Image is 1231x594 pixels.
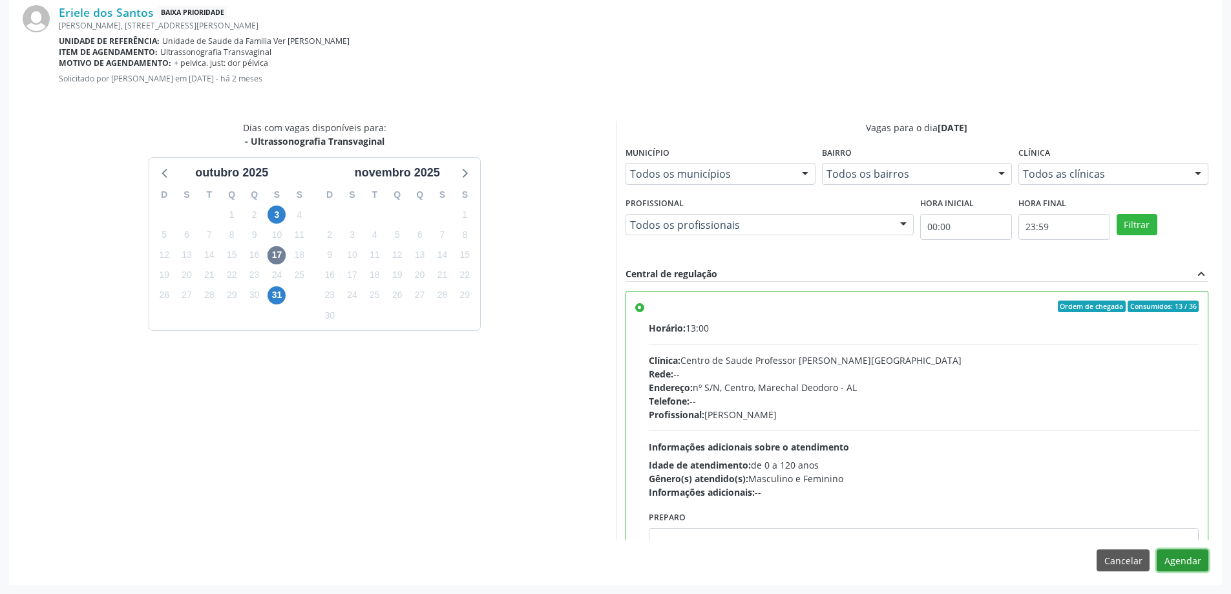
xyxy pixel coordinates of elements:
span: segunda-feira, 3 de novembro de 2025 [343,226,361,244]
span: Unidade de Saude da Familia Ver [PERSON_NAME] [162,36,350,47]
span: quinta-feira, 16 de outubro de 2025 [246,246,264,264]
div: S [454,185,476,205]
button: Agendar [1157,549,1208,571]
span: Consumidos: 13 / 36 [1128,301,1199,312]
span: Ordem de chegada [1058,301,1126,312]
span: domingo, 19 de outubro de 2025 [155,266,173,284]
div: nº S/N, Centro, Marechal Deodoro - AL [649,381,1199,394]
span: sábado, 25 de outubro de 2025 [290,266,308,284]
span: quarta-feira, 22 de outubro de 2025 [223,266,241,284]
span: quinta-feira, 20 de novembro de 2025 [411,266,429,284]
b: Motivo de agendamento: [59,58,171,69]
span: sábado, 11 de outubro de 2025 [290,226,308,244]
span: Ultrassonografia Transvaginal [160,47,271,58]
span: sexta-feira, 3 de outubro de 2025 [268,206,286,224]
img: img [23,5,50,32]
span: sábado, 18 de outubro de 2025 [290,246,308,264]
span: terça-feira, 28 de outubro de 2025 [200,286,218,304]
span: terça-feira, 11 de novembro de 2025 [366,246,384,264]
span: Gênero(s) atendido(s): [649,472,748,485]
span: Informações adicionais: [649,486,755,498]
p: Solicitado por [PERSON_NAME] em [DATE] - há 2 meses [59,73,1208,84]
span: domingo, 16 de novembro de 2025 [321,266,339,284]
span: Baixa Prioridade [158,6,227,19]
div: S [176,185,198,205]
span: segunda-feira, 6 de outubro de 2025 [178,226,196,244]
span: [DATE] [938,122,967,134]
span: Rede: [649,368,673,380]
span: sexta-feira, 24 de outubro de 2025 [268,266,286,284]
span: Todos os bairros [826,167,985,180]
span: quinta-feira, 9 de outubro de 2025 [246,226,264,244]
label: Clínica [1018,143,1050,164]
div: Q [243,185,266,205]
span: terça-feira, 18 de novembro de 2025 [366,266,384,284]
div: [PERSON_NAME], [STREET_ADDRESS][PERSON_NAME] [59,20,1208,31]
div: Centro de Saude Professor [PERSON_NAME][GEOGRAPHIC_DATA] [649,354,1199,367]
div: T [363,185,386,205]
span: sexta-feira, 17 de outubro de 2025 [268,246,286,264]
div: outubro 2025 [190,164,273,182]
label: Bairro [822,143,852,164]
span: domingo, 9 de novembro de 2025 [321,246,339,264]
span: sexta-feira, 7 de novembro de 2025 [433,226,451,244]
span: domingo, 23 de novembro de 2025 [321,286,339,304]
b: Item de agendamento: [59,47,158,58]
div: Central de regulação [626,267,717,281]
span: quinta-feira, 30 de outubro de 2025 [246,286,264,304]
span: sábado, 22 de novembro de 2025 [456,266,474,284]
i: expand_less [1194,267,1208,281]
span: quarta-feira, 29 de outubro de 2025 [223,286,241,304]
a: Eriele dos Santos [59,5,154,19]
span: quarta-feira, 26 de novembro de 2025 [388,286,406,304]
div: - Ultrassonografia Transvaginal [243,134,386,148]
div: Q [408,185,431,205]
span: quarta-feira, 1 de outubro de 2025 [223,206,241,224]
span: segunda-feira, 24 de novembro de 2025 [343,286,361,304]
span: domingo, 2 de novembro de 2025 [321,226,339,244]
div: T [198,185,220,205]
div: S [431,185,454,205]
span: domingo, 5 de outubro de 2025 [155,226,173,244]
span: Todos os profissionais [630,218,887,231]
div: Masculino e Feminino [649,472,1199,485]
span: quarta-feira, 5 de novembro de 2025 [388,226,406,244]
span: domingo, 30 de novembro de 2025 [321,306,339,324]
div: 13:00 [649,321,1199,335]
span: Profissional: [649,408,704,421]
span: segunda-feira, 20 de outubro de 2025 [178,266,196,284]
span: Clínica: [649,354,680,366]
span: terça-feira, 4 de novembro de 2025 [366,226,384,244]
input: Selecione o horário [920,214,1012,240]
span: Telefone: [649,395,689,407]
div: -- [649,367,1199,381]
span: domingo, 12 de outubro de 2025 [155,246,173,264]
label: Município [626,143,669,164]
label: Preparo [649,508,686,528]
span: segunda-feira, 13 de outubro de 2025 [178,246,196,264]
label: Hora final [1018,194,1066,214]
button: Filtrar [1117,214,1157,236]
span: quarta-feira, 19 de novembro de 2025 [388,266,406,284]
span: sexta-feira, 21 de novembro de 2025 [433,266,451,284]
span: Informações adicionais sobre o atendimento [649,441,849,453]
span: + pelvica. just: dor pélvica [174,58,268,69]
span: quinta-feira, 13 de novembro de 2025 [411,246,429,264]
div: D [153,185,176,205]
span: segunda-feira, 10 de novembro de 2025 [343,246,361,264]
span: sábado, 29 de novembro de 2025 [456,286,474,304]
span: sexta-feira, 14 de novembro de 2025 [433,246,451,264]
span: quarta-feira, 15 de outubro de 2025 [223,246,241,264]
div: Vagas para o dia [626,121,1209,134]
span: domingo, 26 de outubro de 2025 [155,286,173,304]
div: -- [649,394,1199,408]
div: Q [220,185,243,205]
label: Profissional [626,194,684,214]
span: sábado, 15 de novembro de 2025 [456,246,474,264]
span: terça-feira, 25 de novembro de 2025 [366,286,384,304]
button: Cancelar [1097,549,1150,571]
div: S [266,185,288,205]
div: -- [649,485,1199,499]
div: novembro 2025 [350,164,445,182]
span: Todos as clínicas [1023,167,1182,180]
